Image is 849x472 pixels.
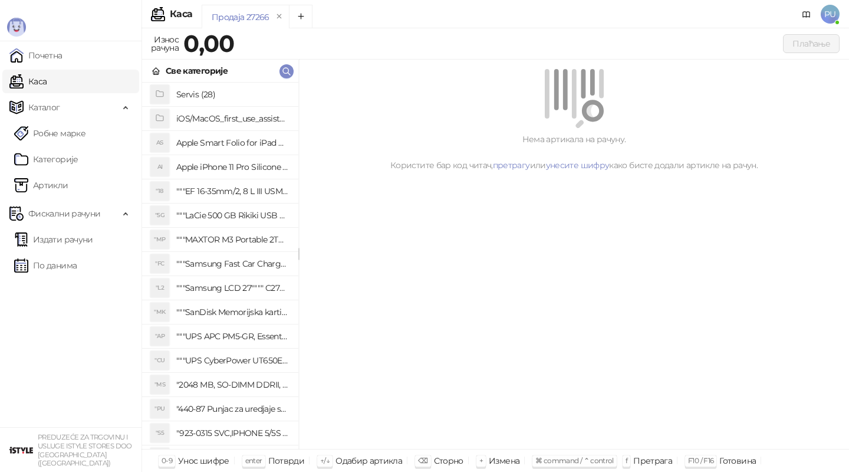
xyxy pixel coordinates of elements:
h4: Apple Smart Folio for iPad mini (A17 Pro) - Sage [176,133,289,152]
div: Сторно [434,453,463,468]
div: Одабир артикла [335,453,402,468]
h4: """UPS APC PM5-GR, Essential Surge Arrest,5 utic_nica""" [176,327,289,346]
h4: """LaCie 500 GB Rikiki USB 3.0 / Ultra Compact & Resistant aluminum / USB 3.0 / 2.5""""""" [176,206,289,225]
a: По данима [14,254,77,277]
div: grid [142,83,298,449]
span: + [479,456,483,465]
div: AI [150,158,169,176]
h4: """Samsung Fast Car Charge Adapter, brzi auto punja_, boja crna""" [176,254,289,273]
small: PREDUZEĆE ZA TRGOVINU I USLUGE ISTYLE STORES DOO [GEOGRAPHIC_DATA] ([GEOGRAPHIC_DATA]) [38,433,132,467]
a: Робне марке [14,122,85,145]
h4: iOS/MacOS_first_use_assistance (4) [176,109,289,128]
div: "S5 [150,424,169,442]
div: "18 [150,182,169,201]
div: Претрага [633,453,672,468]
h4: """Samsung LCD 27"""" C27F390FHUXEN""" [176,278,289,297]
span: PU [821,5,840,24]
a: Издати рачуни [14,228,93,251]
button: Плаћање [783,34,840,53]
div: Продаја 27266 [212,11,269,24]
span: F10 / F16 [688,456,713,465]
button: remove [272,12,287,22]
div: "MK [150,303,169,322]
h4: Servis (28) [176,85,289,104]
div: "L2 [150,278,169,297]
h4: Apple iPhone 11 Pro Silicone Case - Black [176,158,289,176]
h4: "923-0315 SVC,IPHONE 5/5S BATTERY REMOVAL TRAY Držač za iPhone sa kojim se otvara display [176,424,289,442]
a: Категорије [14,147,78,171]
strong: 0,00 [183,29,234,58]
div: Потврди [268,453,305,468]
div: Износ рачуна [149,32,181,55]
span: ⌘ command / ⌃ control [535,456,614,465]
div: Нема артикала на рачуну. Користите бар код читач, или како бисте додали артикле на рачун. [313,133,835,172]
span: 0-9 [162,456,172,465]
div: Све категорије [166,64,228,77]
div: "PU [150,399,169,418]
h4: "923-0448 SVC,IPHONE,TOURQUE DRIVER KIT .65KGF- CM Šrafciger " [176,448,289,467]
div: Готовина [719,453,756,468]
div: "5G [150,206,169,225]
h4: """EF 16-35mm/2, 8 L III USM""" [176,182,289,201]
div: "MP [150,230,169,249]
div: AS [150,133,169,152]
span: ⌫ [418,456,427,465]
span: f [626,456,627,465]
span: enter [245,456,262,465]
h4: "440-87 Punjac za uredjaje sa micro USB portom 4/1, Stand." [176,399,289,418]
h4: """UPS CyberPower UT650EG, 650VA/360W , line-int., s_uko, desktop""" [176,351,289,370]
a: Документација [797,5,816,24]
span: Каталог [28,96,60,119]
div: Каса [170,9,192,19]
div: Измена [489,453,519,468]
div: "AP [150,327,169,346]
a: Каса [9,70,47,93]
h4: """MAXTOR M3 Portable 2TB 2.5"""" crni eksterni hard disk HX-M201TCB/GM""" [176,230,289,249]
div: "FC [150,254,169,273]
img: 64x64-companyLogo-77b92cf4-9946-4f36-9751-bf7bb5fd2c7d.png [9,438,33,462]
img: Logo [7,18,26,37]
span: Фискални рачуни [28,202,100,225]
a: претрагу [493,160,530,171]
a: унесите шифру [546,160,610,171]
h4: "2048 MB, SO-DIMM DDRII, 667 MHz, Napajanje 1,8 0,1 V, Latencija CL5" [176,375,289,394]
a: ArtikliАртикли [14,173,68,197]
span: [PERSON_NAME] [12,39,107,53]
div: "SD [150,448,169,467]
h4: """SanDisk Memorijska kartica 256GB microSDXC sa SD adapterom SDSQXA1-256G-GN6MA - Extreme PLUS, ... [176,303,289,322]
button: Add tab [289,5,312,28]
div: "CU [150,351,169,370]
a: Почетна [9,44,62,67]
span: ↑/↓ [320,456,330,465]
div: Унос шифре [178,453,229,468]
div: "MS [150,375,169,394]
